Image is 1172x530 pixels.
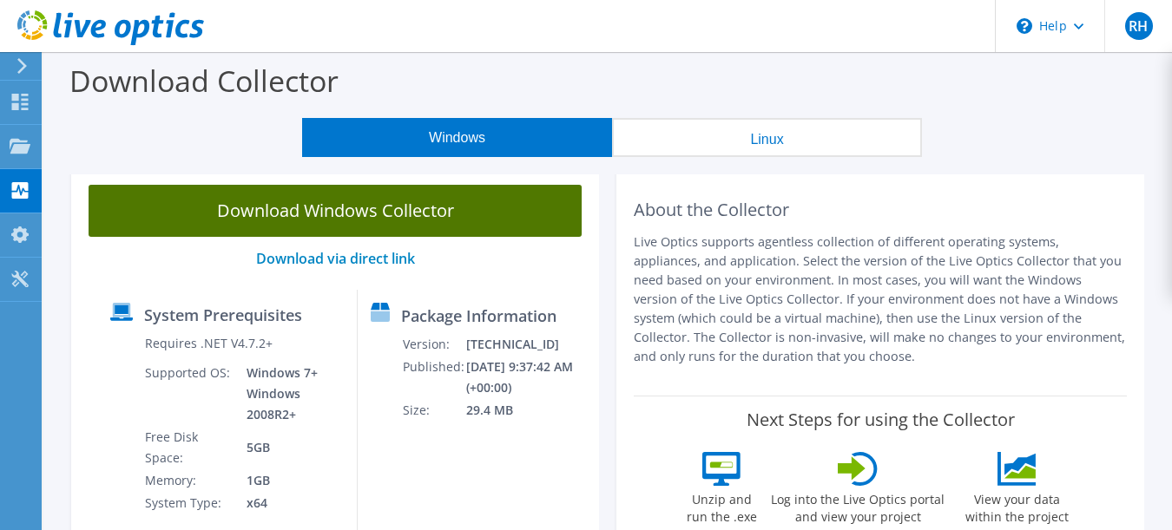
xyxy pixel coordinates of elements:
label: Next Steps for using the Collector [747,409,1015,430]
td: 29.4 MB [465,399,591,422]
td: [DATE] 9:37:42 AM (+00:00) [465,356,591,399]
label: Unzip and run the .exe [681,486,761,526]
label: Download Collector [69,61,339,101]
td: Free Disk Space: [144,426,234,469]
p: Live Optics supports agentless collection of different operating systems, appliances, and applica... [634,232,1127,366]
a: Download Windows Collector [89,185,582,237]
td: Windows 7+ Windows 2008R2+ [234,362,344,426]
label: System Prerequisites [144,306,302,324]
label: Package Information [401,307,556,324]
td: Supported OS: [144,362,234,426]
td: Published: [402,356,465,399]
td: 1GB [234,469,344,492]
td: Size: [402,399,465,422]
td: Memory: [144,469,234,492]
button: Windows [302,118,612,157]
a: Download via direct link [256,249,415,268]
label: View your data within the project [954,486,1079,526]
span: RH [1125,12,1153,40]
label: Log into the Live Optics portal and view your project [770,486,945,526]
td: Version: [402,333,465,356]
td: 5GB [234,426,344,469]
h2: About the Collector [634,200,1127,220]
svg: \n [1017,18,1032,34]
button: Linux [612,118,922,157]
td: x64 [234,492,344,514]
td: System Type: [144,492,234,514]
label: Requires .NET V4.7.2+ [145,335,273,352]
td: [TECHNICAL_ID] [465,333,591,356]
